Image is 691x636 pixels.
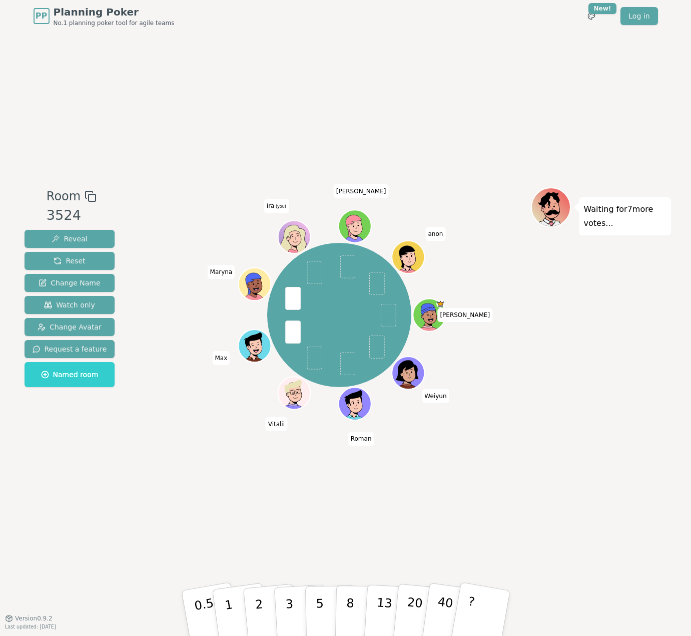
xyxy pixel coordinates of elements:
button: Request a feature [25,340,115,358]
a: PPPlanning PokerNo.1 planning poker tool for agile teams [34,5,175,27]
span: No.1 planning poker tool for agile teams [54,19,175,27]
span: Reveal [52,234,87,244]
span: Click to change your name [266,417,287,431]
span: Jared is the host [436,300,444,308]
span: Click to change your name [348,432,374,446]
span: Planning Poker [54,5,175,19]
span: Reset [54,256,85,266]
button: Watch only [25,296,115,314]
button: Reset [25,252,115,270]
button: Change Name [25,274,115,292]
span: Click to change your name [264,199,289,213]
span: Request a feature [33,344,107,354]
a: Log in [620,7,657,25]
span: Named room [41,370,99,380]
button: Change Avatar [25,318,115,336]
span: Room [47,187,81,205]
span: Click to change your name [334,184,389,198]
span: Change Name [39,278,100,288]
button: Version0.9.2 [5,614,53,622]
button: Reveal [25,230,115,248]
div: New! [588,3,617,14]
span: Click to change your name [208,265,235,279]
div: 3524 [47,205,97,226]
span: Version 0.9.2 [15,614,53,622]
span: Watch only [44,300,95,310]
p: Waiting for 7 more votes... [584,202,666,230]
span: (you) [274,205,286,209]
span: Click to change your name [426,227,446,241]
button: Click to change your avatar [279,222,309,252]
span: Click to change your name [422,389,449,403]
span: Change Avatar [38,322,102,332]
button: Named room [25,362,115,387]
span: Last updated: [DATE] [5,624,56,629]
span: Click to change your name [437,308,492,322]
span: PP [36,10,47,22]
button: New! [582,7,600,25]
span: Click to change your name [212,351,230,365]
